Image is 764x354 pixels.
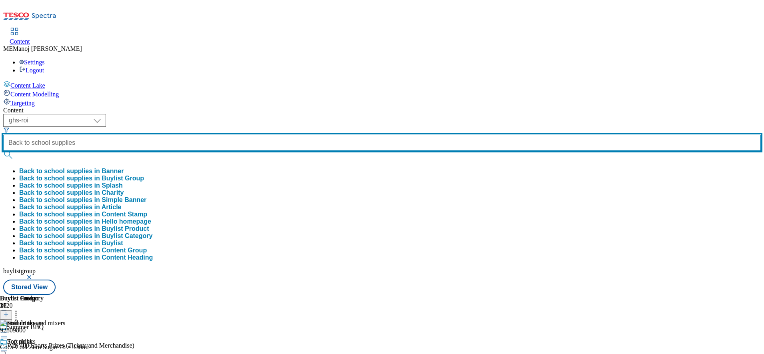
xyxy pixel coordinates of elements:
[19,196,146,204] button: Back to school supplies in Simple Banner
[10,100,35,106] span: Targeting
[102,225,149,232] span: Buylist Product
[102,218,151,225] span: Hello homepage
[19,204,121,211] button: Back to school supplies in Article
[19,232,152,240] button: Back to school supplies in Buylist Category
[19,218,151,225] button: Back to school supplies in Hello homepage
[19,240,123,247] div: Back to school supplies in
[19,218,151,225] div: Back to school supplies in
[19,254,153,261] button: Back to school supplies in Content Heading
[3,80,761,89] a: Content Lake
[3,98,761,107] a: Targeting
[10,82,45,89] span: Content Lake
[19,225,149,232] div: Back to school supplies in
[19,175,144,182] button: Back to school supplies in Buylist Group
[3,135,761,151] input: Search
[3,127,10,133] svg: Search Filters
[19,211,147,218] button: Back to school supplies in Content Stamp
[10,28,30,45] a: Content
[10,38,30,45] span: Content
[19,182,123,189] button: Back to school supplies in Splash
[19,247,147,254] button: Back to school supplies in Content Group
[7,342,134,349] div: Win 400 Sports Prizes (Tickets and Merchandise)
[3,268,36,274] span: buylistgroup
[13,45,82,52] span: Manoj [PERSON_NAME]
[3,89,761,98] a: Content Modelling
[19,240,123,247] button: Back to school supplies in Buylist
[10,91,59,98] span: Content Modelling
[102,240,123,246] span: Buylist
[19,189,124,196] button: Back to school supplies in Charity
[3,107,761,114] div: Content
[19,225,149,232] button: Back to school supplies in Buylist Product
[19,59,45,66] a: Settings
[3,280,56,295] button: Stored View
[3,45,13,52] span: ME
[19,168,124,175] button: Back to school supplies in Banner
[19,67,44,74] a: Logout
